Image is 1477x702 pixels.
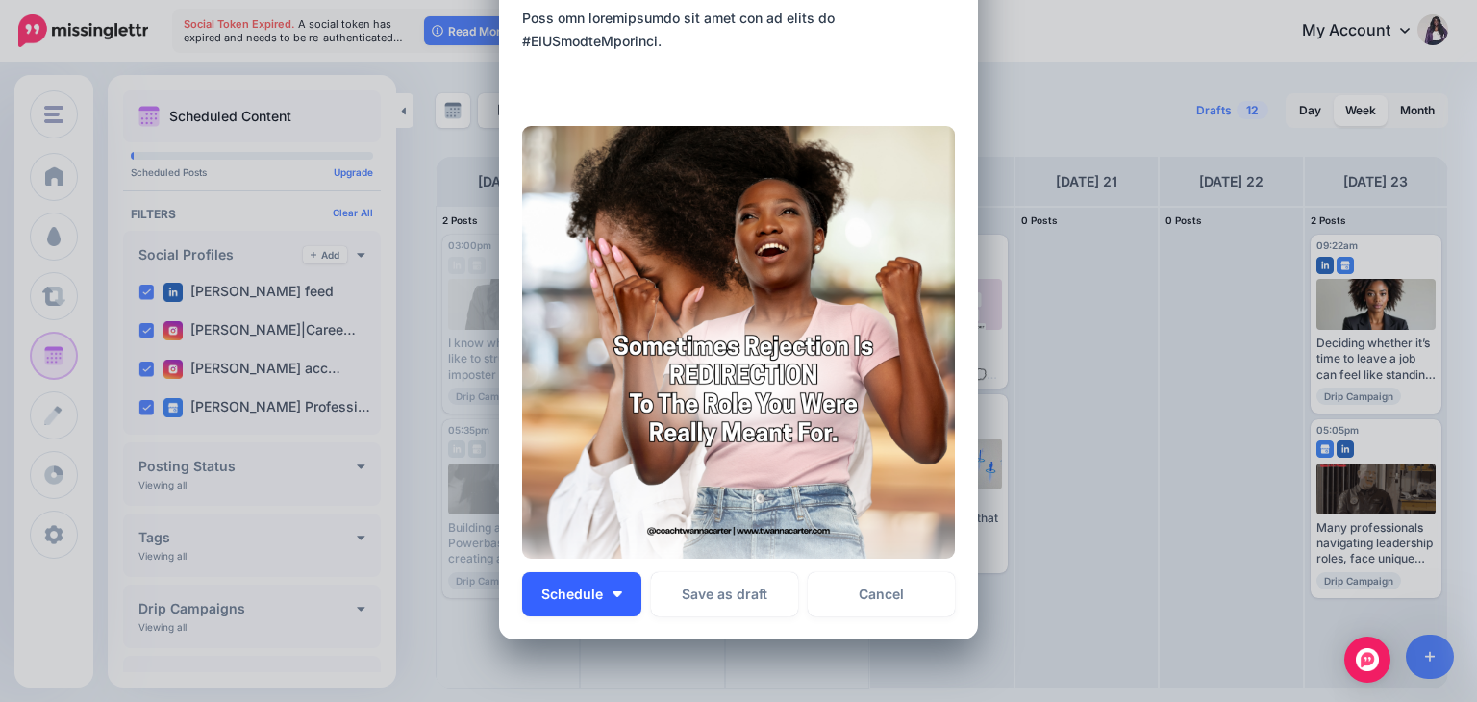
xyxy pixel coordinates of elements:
img: X2WSQRD4KR5OQLLEKYE58L2SCMZ1HKEO.png [522,126,955,559]
div: Open Intercom Messenger [1344,637,1390,683]
button: Save as draft [651,572,798,616]
img: arrow-down-white.png [613,591,622,597]
span: Schedule [541,588,603,601]
a: Cancel [808,572,955,616]
button: Schedule [522,572,641,616]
